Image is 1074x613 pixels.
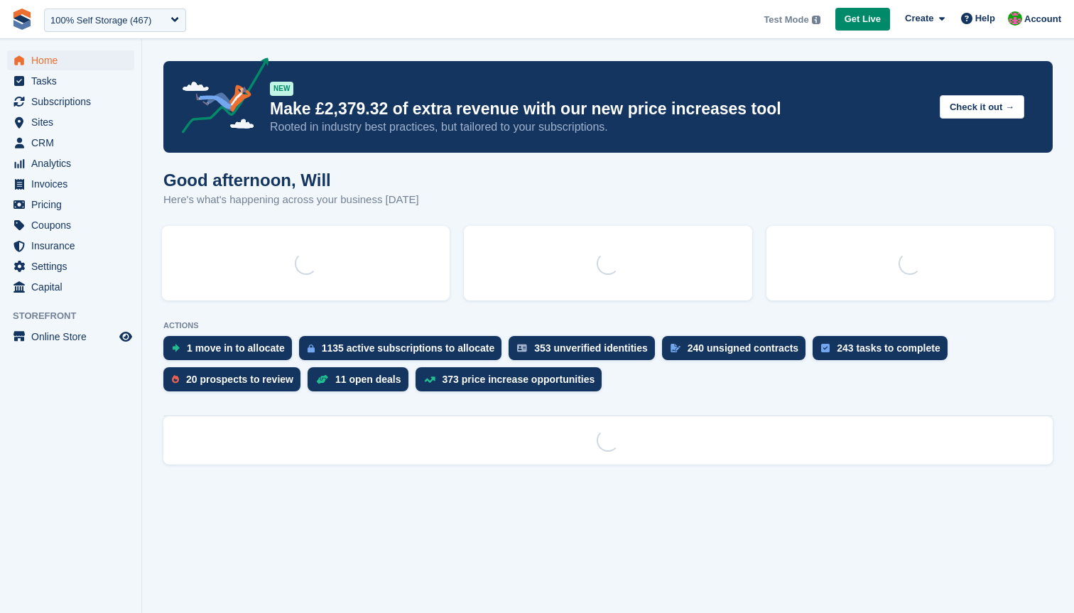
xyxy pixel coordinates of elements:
[172,344,180,352] img: move_ins_to_allocate_icon-fdf77a2bb77ea45bf5b3d319d69a93e2d87916cf1d5bf7949dd705db3b84f3ca.svg
[163,170,419,190] h1: Good afternoon, Will
[443,374,595,385] div: 373 price increase opportunities
[424,376,435,383] img: price_increase_opportunities-93ffe204e8149a01c8c9dc8f82e8f89637d9d84a8eef4429ea346261dce0b2c0.svg
[7,277,134,297] a: menu
[31,256,116,276] span: Settings
[7,71,134,91] a: menu
[835,8,890,31] a: Get Live
[31,50,116,70] span: Home
[7,50,134,70] a: menu
[7,153,134,173] a: menu
[31,71,116,91] span: Tasks
[170,58,269,139] img: price-adjustments-announcement-icon-8257ccfd72463d97f412b2fc003d46551f7dbcb40ab6d574587a9cd5c0d94...
[31,327,116,347] span: Online Store
[7,133,134,153] a: menu
[31,133,116,153] span: CRM
[837,342,940,354] div: 243 tasks to complete
[845,12,881,26] span: Get Live
[7,327,134,347] a: menu
[163,336,299,367] a: 1 move in to allocate
[821,344,830,352] img: task-75834270c22a3079a89374b754ae025e5fb1db73e45f91037f5363f120a921f8.svg
[416,367,609,398] a: 373 price increase opportunities
[31,112,116,132] span: Sites
[163,192,419,208] p: Here's what's happening across your business [DATE]
[172,375,179,384] img: prospect-51fa495bee0391a8d652442698ab0144808aea92771e9ea1ae160a38d050c398.svg
[31,195,116,215] span: Pricing
[31,174,116,194] span: Invoices
[11,9,33,30] img: stora-icon-8386f47178a22dfd0bd8f6a31ec36ba5ce8667c1dd55bd0f319d3a0aa187defe.svg
[187,342,285,354] div: 1 move in to allocate
[7,195,134,215] a: menu
[13,309,141,323] span: Storefront
[764,13,808,27] span: Test Mode
[50,13,151,28] div: 100% Self Storage (467)
[905,11,933,26] span: Create
[322,342,495,354] div: 1135 active subscriptions to allocate
[7,92,134,112] a: menu
[31,92,116,112] span: Subscriptions
[7,112,134,132] a: menu
[270,82,293,96] div: NEW
[671,344,680,352] img: contract_signature_icon-13c848040528278c33f63329250d36e43548de30e8caae1d1a13099fd9432cc5.svg
[31,153,116,173] span: Analytics
[308,367,416,398] a: 11 open deals
[1024,12,1061,26] span: Account
[7,256,134,276] a: menu
[316,374,328,384] img: deal-1b604bf984904fb50ccaf53a9ad4b4a5d6e5aea283cecdc64d6e3604feb123c2.svg
[7,174,134,194] a: menu
[308,344,315,353] img: active_subscription_to_allocate_icon-d502201f5373d7db506a760aba3b589e785aa758c864c3986d89f69b8ff3...
[812,16,820,24] img: icon-info-grey-7440780725fd019a000dd9b08b2336e03edf1995a4989e88bcd33f0948082b44.svg
[688,342,798,354] div: 240 unsigned contracts
[517,344,527,352] img: verify_identity-adf6edd0f0f0b5bbfe63781bf79b02c33cf7c696d77639b501bdc392416b5a36.svg
[163,367,308,398] a: 20 prospects to review
[7,215,134,235] a: menu
[662,336,813,367] a: 240 unsigned contracts
[31,236,116,256] span: Insurance
[186,374,293,385] div: 20 prospects to review
[31,215,116,235] span: Coupons
[7,236,134,256] a: menu
[975,11,995,26] span: Help
[299,336,509,367] a: 1135 active subscriptions to allocate
[270,119,928,135] p: Rooted in industry best practices, but tailored to your subscriptions.
[163,321,1053,330] p: ACTIONS
[534,342,648,354] div: 353 unverified identities
[31,277,116,297] span: Capital
[813,336,955,367] a: 243 tasks to complete
[940,95,1024,119] button: Check it out →
[117,328,134,345] a: Preview store
[270,99,928,119] p: Make £2,379.32 of extra revenue with our new price increases tool
[509,336,662,367] a: 353 unverified identities
[335,374,401,385] div: 11 open deals
[1008,11,1022,26] img: Will McNeilly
